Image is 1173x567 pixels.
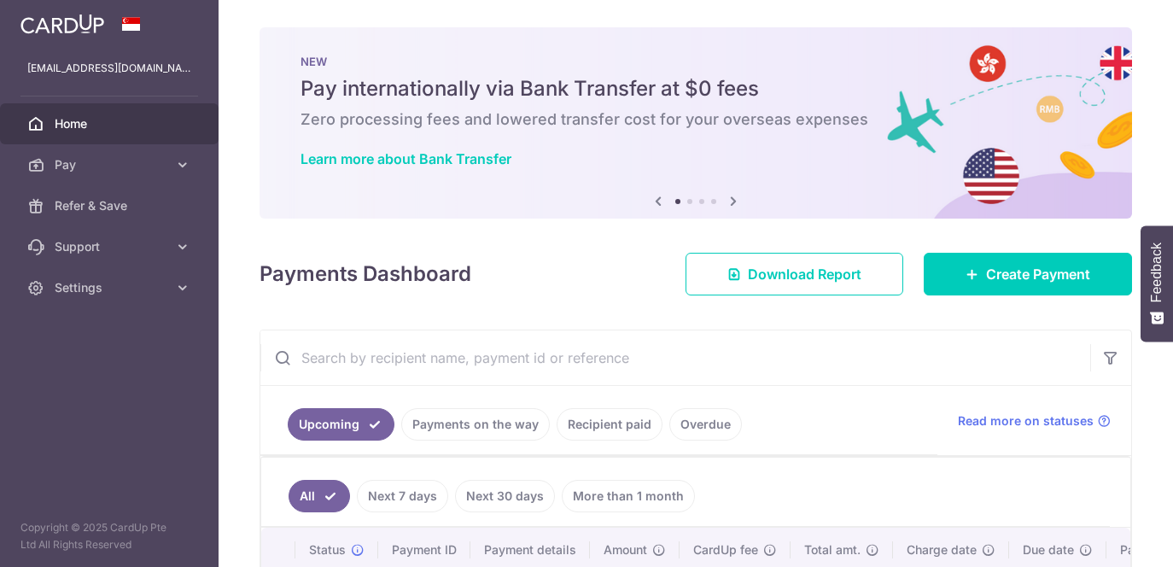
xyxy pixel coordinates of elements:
[907,541,977,558] span: Charge date
[55,238,167,255] span: Support
[924,253,1132,295] a: Create Payment
[20,14,104,34] img: CardUp
[958,412,1094,430] span: Read more on statuses
[804,541,861,558] span: Total amt.
[27,60,191,77] p: [EMAIL_ADDRESS][DOMAIN_NAME]
[604,541,647,558] span: Amount
[669,408,742,441] a: Overdue
[260,259,471,289] h4: Payments Dashboard
[301,109,1091,130] h6: Zero processing fees and lowered transfer cost for your overseas expenses
[260,330,1090,385] input: Search by recipient name, payment id or reference
[693,541,758,558] span: CardUp fee
[748,264,861,284] span: Download Report
[260,27,1132,219] img: Bank transfer banner
[455,480,555,512] a: Next 30 days
[55,115,167,132] span: Home
[1023,541,1074,558] span: Due date
[301,150,511,167] a: Learn more about Bank Transfer
[289,480,350,512] a: All
[309,541,346,558] span: Status
[401,408,550,441] a: Payments on the way
[301,75,1091,102] h5: Pay internationally via Bank Transfer at $0 fees
[55,156,167,173] span: Pay
[562,480,695,512] a: More than 1 month
[55,197,167,214] span: Refer & Save
[686,253,903,295] a: Download Report
[986,264,1090,284] span: Create Payment
[301,55,1091,68] p: NEW
[557,408,662,441] a: Recipient paid
[357,480,448,512] a: Next 7 days
[1141,225,1173,342] button: Feedback - Show survey
[288,408,394,441] a: Upcoming
[958,412,1111,430] a: Read more on statuses
[55,279,167,296] span: Settings
[1149,243,1164,302] span: Feedback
